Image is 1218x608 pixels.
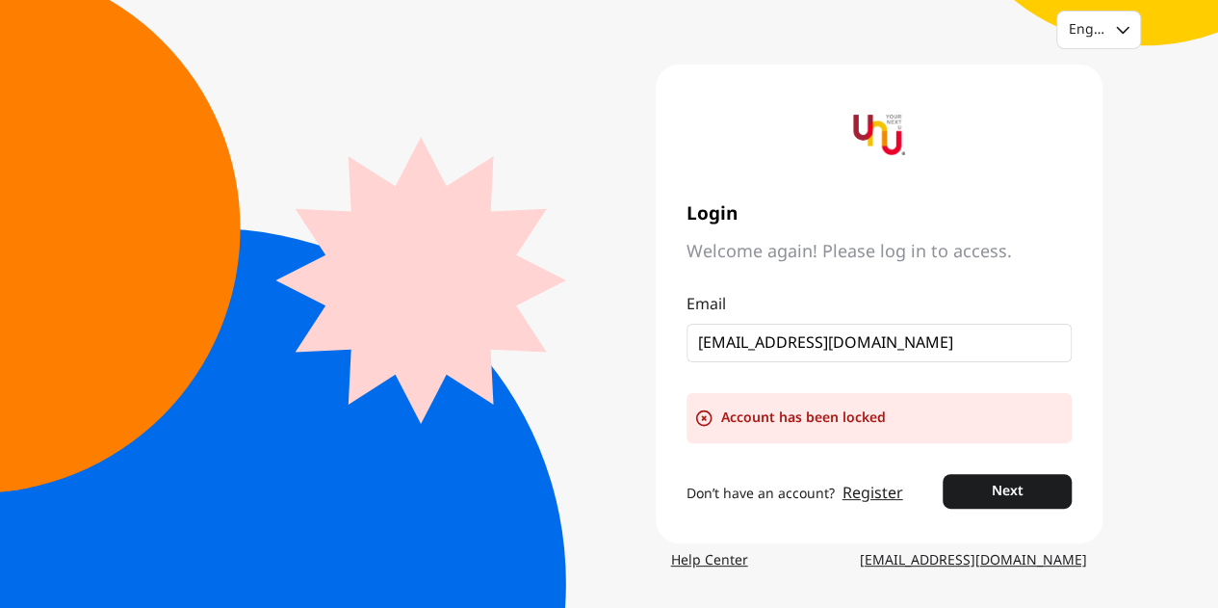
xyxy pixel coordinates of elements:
a: Register [842,482,903,505]
span: Login [687,203,1072,225]
div: English [1069,20,1104,40]
p: Email [687,293,1072,316]
input: Email [698,331,1045,355]
img: yournextu-logo-vertical-compact-v2.png [853,109,905,161]
a: [EMAIL_ADDRESS][DOMAIN_NAME] [844,543,1102,578]
span: Don’t have an account? [687,484,835,504]
button: Next [943,474,1071,509]
span: Welcome again! Please log in to access. [687,241,1072,264]
a: Help Center [656,543,764,578]
div: Account has been locked [687,393,1072,443]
